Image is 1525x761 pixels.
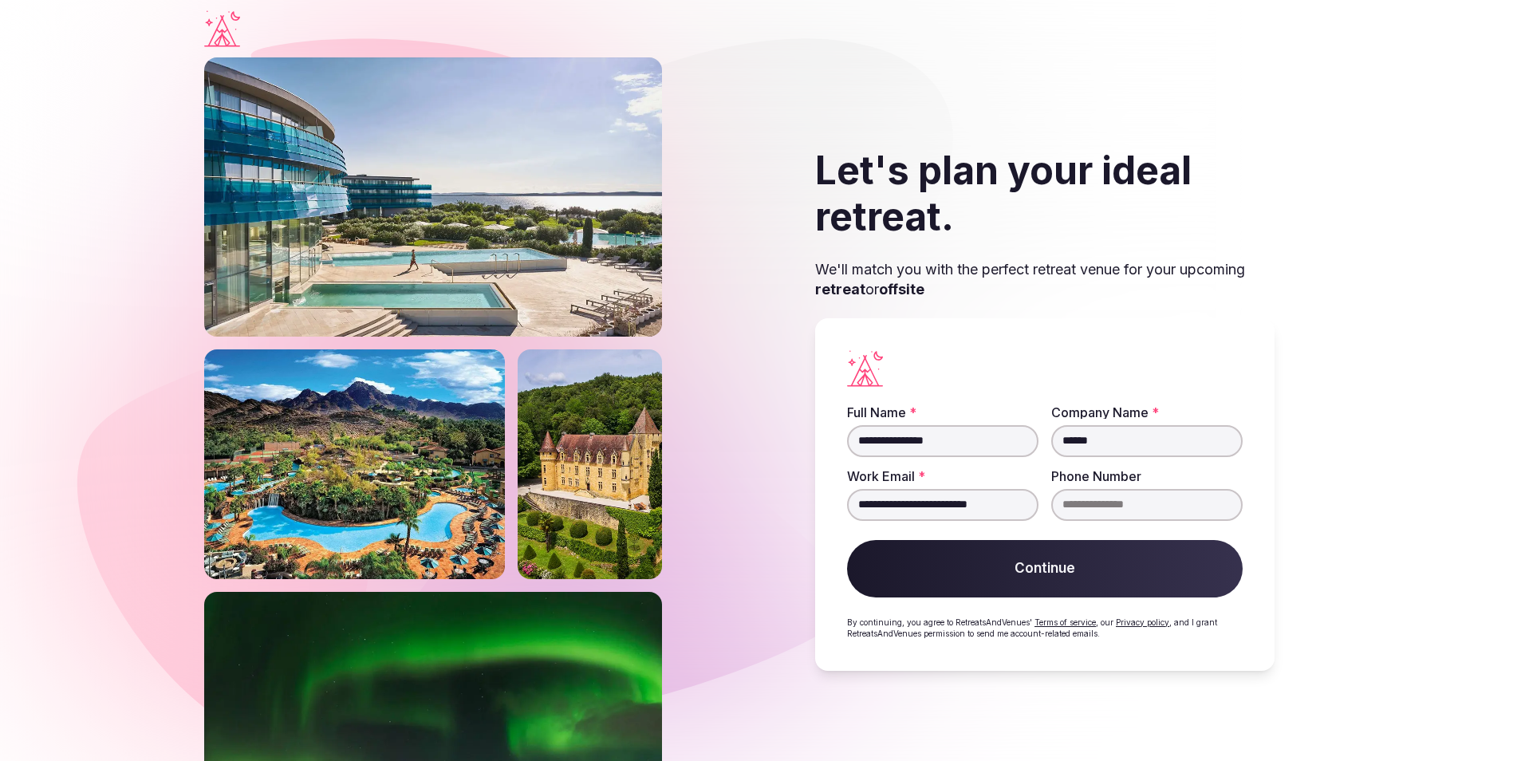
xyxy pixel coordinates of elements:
label: Full Name [847,406,1038,419]
img: Castle on a slope [518,349,662,579]
label: Work Email [847,470,1038,483]
p: We'll match you with the perfect retreat venue for your upcoming or [815,259,1275,299]
label: Company Name [1051,406,1243,419]
a: Terms of service [1034,617,1096,627]
strong: offsite [879,281,924,298]
a: Visit the homepage [204,10,240,47]
h2: Let's plan your ideal retreat. [815,148,1275,239]
img: Phoenix river ranch resort [204,349,505,579]
button: Continue [847,540,1243,597]
p: By continuing, you agree to RetreatsAndVenues' , our , and I grant RetreatsAndVenues permission t... [847,617,1243,639]
a: Privacy policy [1116,617,1169,627]
label: Phone Number [1051,470,1243,483]
img: Falkensteiner outdoor resort with pools [204,57,662,337]
strong: retreat [815,281,865,298]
